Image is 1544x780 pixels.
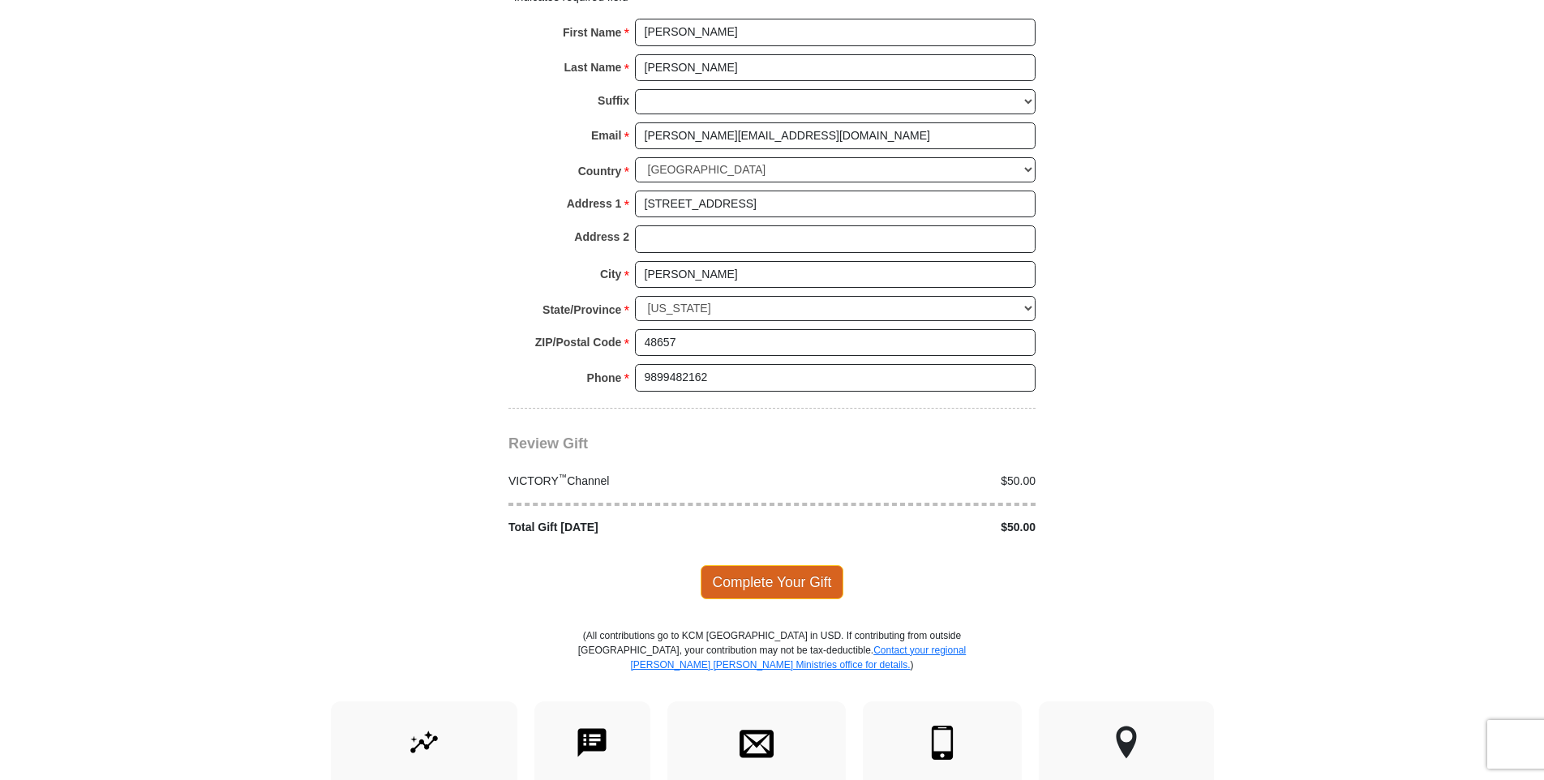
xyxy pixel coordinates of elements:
strong: ZIP/Postal Code [535,331,622,354]
img: envelope.svg [740,726,774,760]
div: $50.00 [772,473,1044,490]
strong: Address 1 [567,192,622,215]
img: other-region [1115,726,1138,760]
strong: Email [591,124,621,147]
span: Complete Your Gift [701,565,844,599]
strong: Suffix [598,89,629,112]
div: VICTORY Channel [500,473,773,490]
img: mobile.svg [925,726,959,760]
p: (All contributions go to KCM [GEOGRAPHIC_DATA] in USD. If contributing from outside [GEOGRAPHIC_D... [577,628,967,701]
a: Contact your regional [PERSON_NAME] [PERSON_NAME] Ministries office for details. [630,645,966,671]
img: text-to-give.svg [575,726,609,760]
strong: Phone [587,366,622,389]
strong: First Name [563,21,621,44]
img: give-by-stock.svg [407,726,441,760]
strong: State/Province [543,298,621,321]
sup: ™ [559,472,568,482]
strong: Country [578,160,622,182]
div: $50.00 [772,519,1044,536]
strong: City [600,263,621,285]
strong: Address 2 [574,225,629,248]
div: Total Gift [DATE] [500,519,773,536]
strong: Last Name [564,56,622,79]
span: Review Gift [508,435,588,452]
